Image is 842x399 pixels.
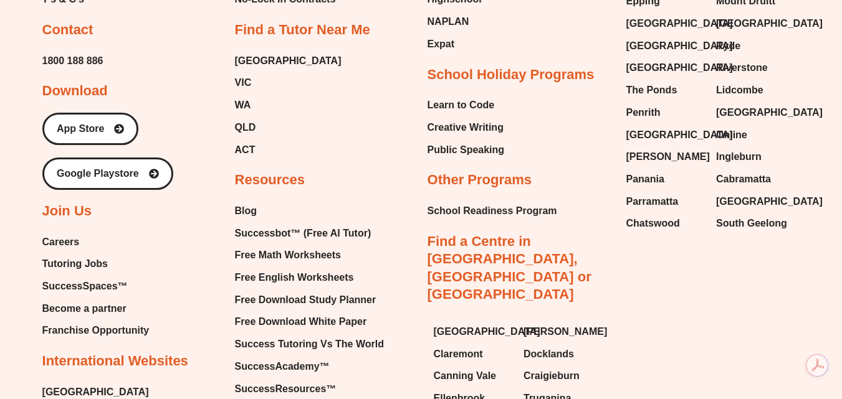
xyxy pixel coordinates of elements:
[235,141,342,159] a: ACT
[42,255,150,273] a: Tutoring Jobs
[428,35,487,54] a: Expat
[626,81,704,100] a: The Ponds
[79,78,85,86] span: 5)
[716,126,794,144] a: Online
[90,40,365,47] span: If there is an odd number of values, remove the middle value (which is the median).
[626,170,704,189] a: Panania
[42,82,108,100] h2: Download
[66,14,195,22] span: - The general steps to find the IQR are:
[524,345,601,364] a: Docklands
[235,335,384,354] span: Success Tutoring Vs The World
[428,233,591,303] a: Find a Centre in [GEOGRAPHIC_DATA], [GEOGRAPHIC_DATA] or [GEOGRAPHIC_DATA]
[626,192,704,211] a: Parramatta
[626,37,704,55] a: [GEOGRAPHIC_DATA]
[42,233,80,251] span: Careers
[716,192,823,211] span: [GEOGRAPHIC_DATA]
[66,276,83,284] span: ____
[434,322,540,341] span: [GEOGRAPHIC_DATA]
[42,321,150,340] span: Franchise Opportunity
[716,170,771,189] span: Cabramatta
[716,59,794,77] a: Riverstone
[42,255,108,273] span: Tutoring Jobs
[434,367,511,385] a: Canning Vale
[235,312,367,331] span: Free Download White Paper
[235,96,342,115] a: WA
[716,103,794,122] a: [GEOGRAPHIC_DATA]
[716,81,794,100] a: Lidcombe
[626,148,710,166] span: [PERSON_NAME]
[428,141,505,159] a: Public Speaking
[428,96,495,115] span: Learn to Code
[716,148,762,166] span: Ingleburn
[66,191,358,199] span: Let’s try to answer the following question together before looking at the worked example.
[428,96,505,115] a: Learn to Code
[42,157,173,190] a: Google Playstore
[716,170,794,189] a: Cabramatta
[79,92,85,99] span: 6)
[90,53,224,60] span: Split the data into two equal size groups.
[90,92,179,99] span: Subtract to determine IQR.
[90,66,288,73] span: Find the lower quartile which is the median of the lower half.
[42,113,138,145] a: App Store
[434,345,511,364] a: Claremont
[79,53,85,60] span: 3)
[235,141,256,159] span: ACT
[318,1,335,19] button: Text
[235,357,330,376] span: SuccessAcademy™
[780,339,842,399] iframe: Chat Widget
[626,103,661,122] span: Penrith
[626,59,733,77] span: [GEOGRAPHIC_DATA]
[716,59,768,77] span: Riverstone
[235,246,341,265] span: Free Math Worksheets
[626,214,680,233] span: Chatswood
[524,367,601,385] a: Craigieburn
[235,118,256,137] span: QLD
[716,103,823,122] span: [GEOGRAPHIC_DATA]
[42,299,127,318] span: Become a partner
[235,224,384,243] a: Successbot™ (Free AI Tutor)
[235,312,384,331] a: Free Download White Paper
[626,126,704,144] a: [GEOGRAPHIC_DATA]
[235,171,305,189] h2: Resources
[434,345,483,364] span: Claremont
[66,208,229,215] span: Find the interquartile range of this set of data.
[428,118,504,137] span: Creative Writing
[66,221,161,228] span: 2, 7, 11, 8, 4, 8, 10, 2, 9, 5, 8
[90,78,290,86] span: Find the upper quartile which is the median of the upper half.
[42,21,93,39] h2: Contact
[626,148,704,166] a: [PERSON_NAME]
[235,21,370,39] h2: Find a Tutor Near Me
[716,14,823,33] span: [GEOGRAPHIC_DATA]
[235,73,252,92] span: VIC
[42,52,103,70] a: 1800 188 886
[428,118,505,137] a: Creative Writing
[42,277,150,296] a: SuccessSpaces™
[626,214,704,233] a: Chatswood
[235,202,384,220] a: Blog
[235,268,384,287] a: Free English Worksheets
[716,192,794,211] a: [GEOGRAPHIC_DATA]
[235,52,342,70] span: [GEOGRAPHIC_DATA]
[626,192,679,211] span: Parramatta
[524,322,601,341] a: [PERSON_NAME]
[716,81,763,100] span: Lidcombe
[235,291,384,309] a: Free Download Study Planner
[79,27,85,35] span: 1)
[235,380,337,398] span: SuccessResources™
[428,171,532,189] h2: Other Programs
[335,1,353,19] button: Draw
[434,367,496,385] span: Canning Vale
[90,27,184,35] span: List data in ascending order.
[626,126,733,144] span: [GEOGRAPHIC_DATA]
[716,214,794,233] a: South Geelong
[716,126,747,144] span: Online
[716,37,794,55] a: Ryde
[428,12,469,31] span: NAPLAN
[235,291,376,309] span: Free Download Study Planner
[66,294,83,301] span: ____
[235,202,257,220] span: Blog
[716,148,794,166] a: Ingleburn
[428,202,557,220] a: School Readiness Program
[524,367,580,385] span: Craigieburn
